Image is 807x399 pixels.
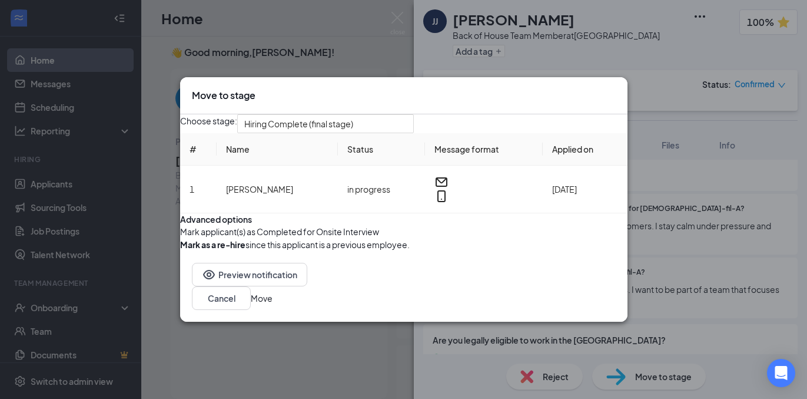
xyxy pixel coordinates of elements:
div: Open Intercom Messenger [767,359,795,387]
span: 1 [190,184,194,194]
div: Advanced options [180,213,627,225]
button: EyePreview notification [192,263,307,286]
th: Applied on [543,133,627,166]
th: Name [217,133,338,166]
span: Mark applicant(s) as Completed for Onsite Interview [180,225,379,238]
svg: Email [434,175,448,189]
th: Message format [424,133,542,166]
span: Hiring Complete (final stage) [244,115,353,133]
div: since this applicant is a previous employee. [180,238,410,251]
b: Mark as a re-hire [180,239,245,250]
h3: Move to stage [192,89,255,102]
svg: Eye [202,268,216,282]
svg: MobileSms [434,189,448,203]
th: Status [337,133,424,166]
td: [PERSON_NAME] [217,166,338,213]
td: [DATE] [543,166,627,213]
button: Cancel [192,286,251,310]
span: Choose stage: [180,114,237,133]
td: in progress [337,166,424,213]
th: # [180,133,217,166]
button: Move [251,292,273,305]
